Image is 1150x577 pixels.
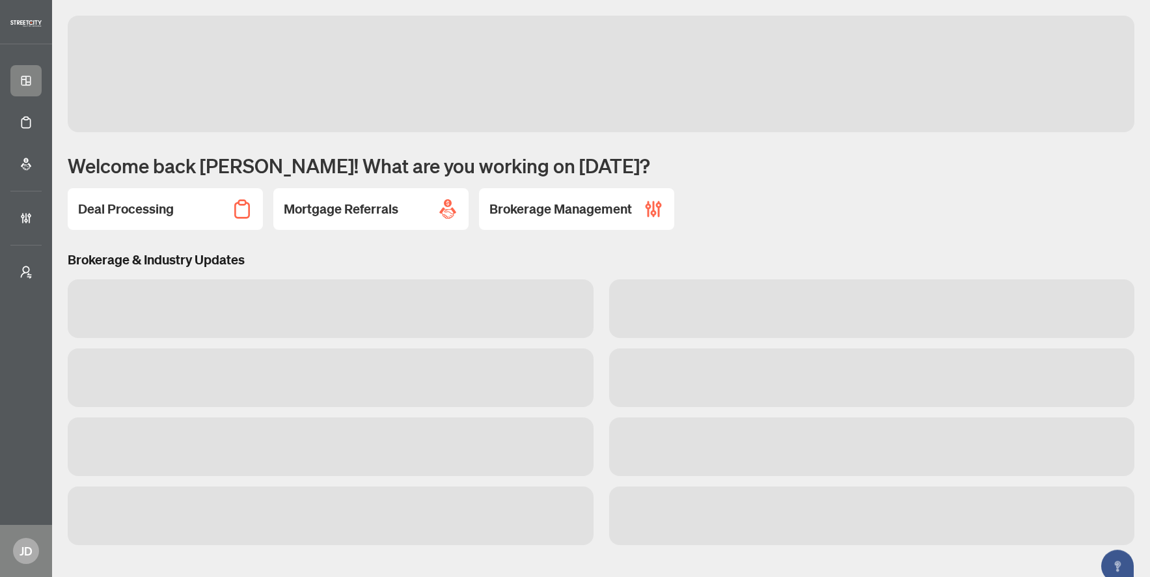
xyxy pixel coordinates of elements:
span: JD [20,542,33,560]
span: user-switch [20,266,33,279]
img: logo [10,20,42,27]
h2: Deal Processing [78,200,174,218]
h1: Welcome back [PERSON_NAME]! What are you working on [DATE]? [68,153,1134,178]
h2: Brokerage Management [489,200,632,218]
h2: Mortgage Referrals [284,200,398,218]
h3: Brokerage & Industry Updates [68,251,1134,269]
button: Open asap [1098,531,1137,570]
